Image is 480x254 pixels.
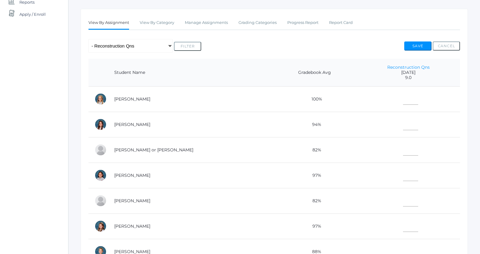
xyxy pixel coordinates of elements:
[114,147,193,153] a: [PERSON_NAME] or [PERSON_NAME]
[95,195,107,207] div: Wyatt Ferris
[19,8,46,20] span: Apply / Enroll
[95,144,107,156] div: Thomas or Tom Cope
[433,41,460,51] button: Cancel
[185,17,228,29] a: Manage Assignments
[272,137,357,163] td: 82%
[404,41,432,51] button: Save
[272,163,357,188] td: 97%
[329,17,353,29] a: Report Card
[140,17,174,29] a: View By Category
[363,70,454,75] span: [DATE]
[272,59,357,87] th: Gradebook Avg
[272,188,357,213] td: 82%
[272,112,357,137] td: 94%
[114,198,150,203] a: [PERSON_NAME]
[95,220,107,232] div: Louisa Hamilton
[114,173,150,178] a: [PERSON_NAME]
[95,118,107,130] div: Grace Carpenter
[387,64,430,70] a: Reconstruction Qns
[95,93,107,105] div: Paige Albanese
[114,122,150,127] a: [PERSON_NAME]
[88,17,129,30] a: View By Assignment
[238,17,277,29] a: Grading Categories
[95,169,107,181] div: Esperanza Ewing
[272,86,357,112] td: 100%
[114,96,150,102] a: [PERSON_NAME]
[272,213,357,239] td: 97%
[114,223,150,229] a: [PERSON_NAME]
[174,42,201,51] button: Filter
[287,17,318,29] a: Progress Report
[108,59,272,87] th: Student Name
[363,75,454,80] span: 9.0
